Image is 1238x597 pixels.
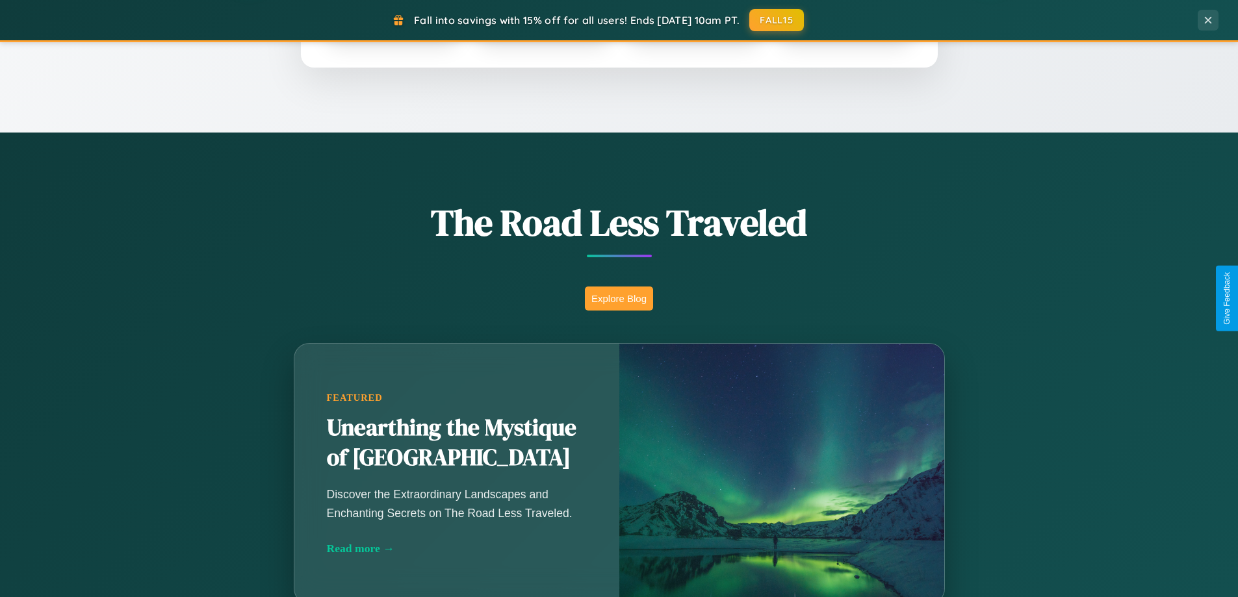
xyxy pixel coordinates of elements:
p: Discover the Extraordinary Landscapes and Enchanting Secrets on The Road Less Traveled. [327,485,587,522]
h1: The Road Less Traveled [229,197,1009,248]
button: FALL15 [749,9,804,31]
div: Give Feedback [1222,272,1232,325]
h2: Unearthing the Mystique of [GEOGRAPHIC_DATA] [327,413,587,473]
span: Fall into savings with 15% off for all users! Ends [DATE] 10am PT. [414,14,740,27]
button: Explore Blog [585,286,653,311]
div: Featured [327,392,587,403]
div: Read more → [327,542,587,555]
